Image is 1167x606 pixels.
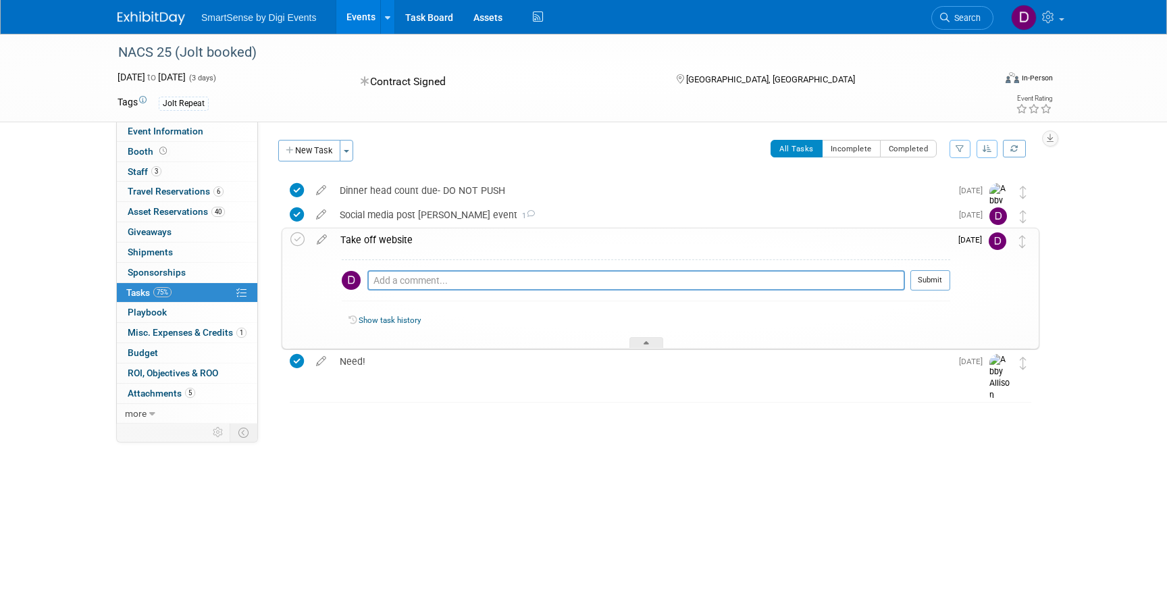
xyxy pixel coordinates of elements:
[880,140,937,157] button: Completed
[118,95,147,111] td: Tags
[309,184,333,197] a: edit
[333,203,951,226] div: Social media post [PERSON_NAME] event
[342,271,361,290] img: Dan Tiernan
[128,267,186,278] span: Sponsorships
[333,350,951,373] div: Need!
[128,206,225,217] span: Asset Reservations
[117,263,257,282] a: Sponsorships
[310,234,334,246] a: edit
[128,186,224,197] span: Travel Reservations
[128,226,172,237] span: Giveaways
[188,74,216,82] span: (3 days)
[950,13,981,23] span: Search
[117,162,257,182] a: Staff3
[145,72,158,82] span: to
[278,140,340,161] button: New Task
[334,228,950,251] div: Take off website
[1011,5,1037,30] img: Dan Tiernan
[118,11,185,25] img: ExhibitDay
[211,207,225,217] span: 40
[117,283,257,303] a: Tasks75%
[117,122,257,141] a: Event Information
[117,243,257,262] a: Shipments
[157,146,170,156] span: Booth not reserved yet
[1020,210,1027,223] i: Move task
[686,74,855,84] span: [GEOGRAPHIC_DATA], [GEOGRAPHIC_DATA]
[1006,72,1019,83] img: Format-Inperson.png
[201,12,316,23] span: SmartSense by Digi Events
[117,222,257,242] a: Giveaways
[185,388,195,398] span: 5
[117,142,257,161] a: Booth
[117,303,257,322] a: Playbook
[153,287,172,297] span: 75%
[117,182,257,201] a: Travel Reservations6
[236,328,247,338] span: 1
[357,70,655,94] div: Contract Signed
[1019,235,1026,248] i: Move task
[117,323,257,343] a: Misc. Expenses & Credits1
[309,209,333,221] a: edit
[128,327,247,338] span: Misc. Expenses & Credits
[207,424,230,441] td: Personalize Event Tab Strip
[989,183,1010,231] img: Abby Allison
[128,307,167,318] span: Playbook
[128,347,158,358] span: Budget
[125,408,147,419] span: more
[151,166,161,176] span: 3
[359,315,421,325] a: Show task history
[1016,95,1052,102] div: Event Rating
[159,97,209,111] div: Jolt Repeat
[128,166,161,177] span: Staff
[931,6,993,30] a: Search
[113,41,973,65] div: NACS 25 (Jolt booked)
[117,384,257,403] a: Attachments5
[959,210,989,220] span: [DATE]
[213,186,224,197] span: 6
[517,211,535,220] span: 1
[128,146,170,157] span: Booth
[914,70,1053,91] div: Event Format
[117,343,257,363] a: Budget
[958,235,989,245] span: [DATE]
[117,202,257,222] a: Asset Reservations40
[128,388,195,399] span: Attachments
[989,354,1010,402] img: Abby Allison
[1020,357,1027,370] i: Move task
[1003,140,1026,157] a: Refresh
[118,72,186,82] span: [DATE] [DATE]
[333,179,951,202] div: Dinner head count due- DO NOT PUSH
[1020,186,1027,199] i: Move task
[989,207,1007,225] img: Dan Tiernan
[1021,73,1053,83] div: In-Person
[128,247,173,257] span: Shipments
[128,126,203,136] span: Event Information
[959,186,989,195] span: [DATE]
[910,270,950,291] button: Submit
[822,140,881,157] button: Incomplete
[128,368,218,378] span: ROI, Objectives & ROO
[989,232,1006,250] img: Dan Tiernan
[117,363,257,383] a: ROI, Objectives & ROO
[309,355,333,368] a: edit
[117,404,257,424] a: more
[126,287,172,298] span: Tasks
[771,140,823,157] button: All Tasks
[959,357,989,366] span: [DATE]
[230,424,258,441] td: Toggle Event Tabs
